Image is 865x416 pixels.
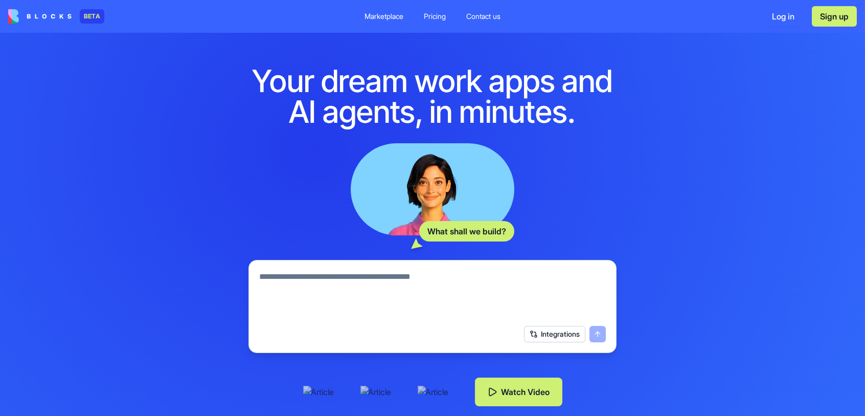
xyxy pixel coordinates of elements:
[419,221,514,242] div: What shall we build?
[466,11,500,21] div: Contact us
[524,326,585,342] button: Integrations
[424,11,446,21] div: Pricing
[303,386,344,398] img: Article
[8,9,72,24] img: logo
[360,386,401,398] img: Article
[475,378,562,406] button: Watch Video
[763,6,804,27] button: Log in
[812,6,857,27] button: Sign up
[365,11,403,21] div: Marketplace
[236,65,629,127] h1: Your dream work apps and AI agents, in minutes.
[80,9,104,24] div: BETA
[418,386,459,398] img: Article
[356,7,412,26] a: Marketplace
[416,7,454,26] a: Pricing
[458,7,509,26] a: Contact us
[8,9,104,24] a: BETA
